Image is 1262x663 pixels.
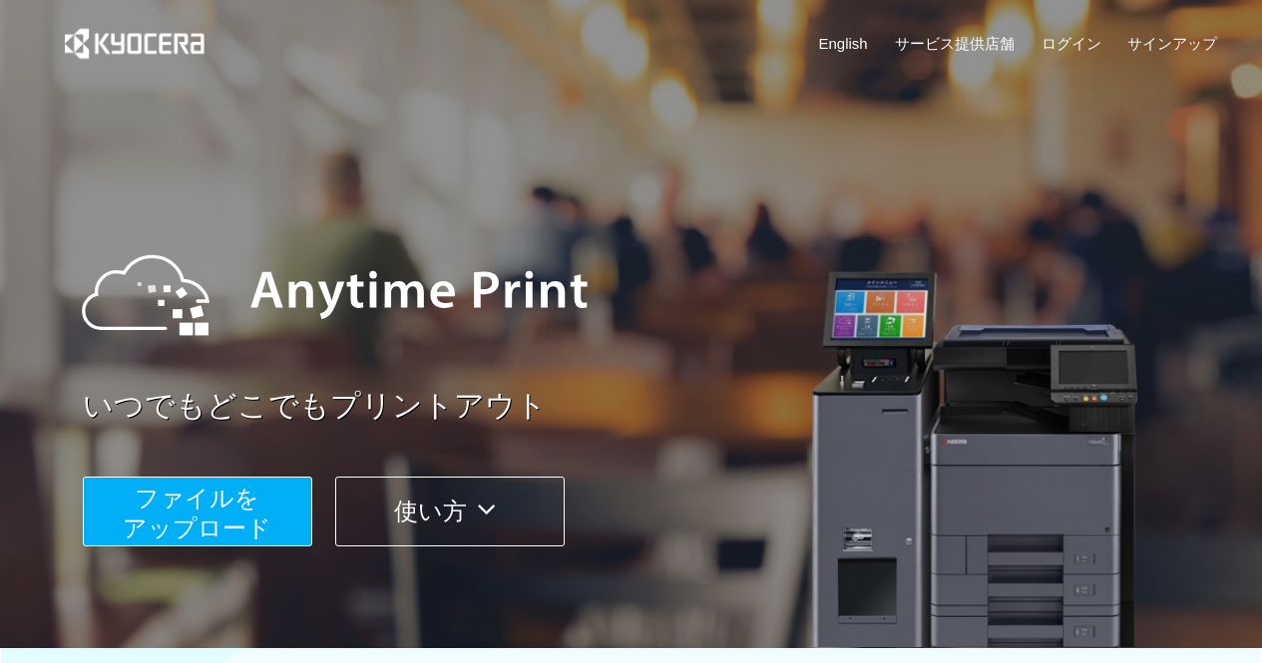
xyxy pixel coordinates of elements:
a: いつでもどこでもプリントアウト [83,385,1230,428]
a: ログイン [1042,33,1101,54]
span: ファイルを ​​アップロード [123,485,271,541]
a: サービス提供店舗 [895,33,1015,54]
button: ファイルを​​アップロード [83,477,312,546]
a: English [819,33,868,54]
a: サインアップ [1127,33,1217,54]
button: 使い方 [335,477,565,546]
